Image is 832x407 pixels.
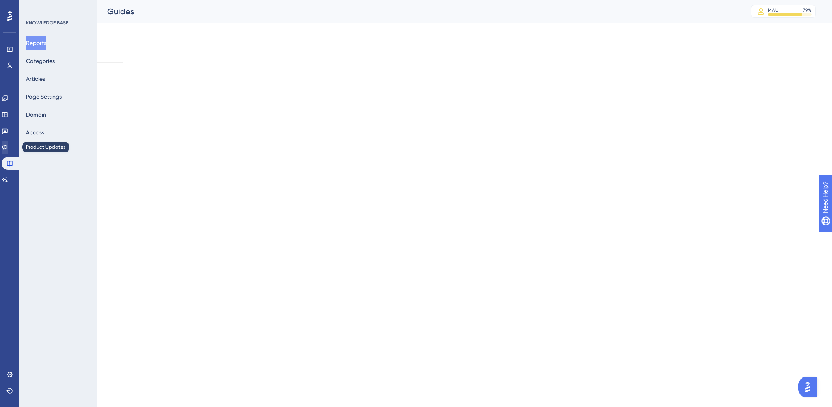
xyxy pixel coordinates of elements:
button: Reports [26,36,46,50]
button: Domain [26,107,46,122]
div: Guides [107,6,730,17]
div: 79 % [803,7,812,13]
iframe: UserGuiding AI Assistant Launcher [798,375,822,399]
button: Page Settings [26,89,62,104]
span: Need Help? [19,2,51,12]
div: KNOWLEDGE BASE [26,19,68,26]
button: Access [26,125,44,140]
div: MAU [768,7,778,13]
button: Articles [26,71,45,86]
button: Categories [26,54,55,68]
